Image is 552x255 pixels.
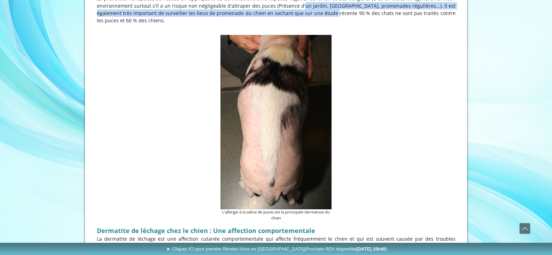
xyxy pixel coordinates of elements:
b: [DATE] 10h40 [357,246,386,252]
a: Défiler vers le haut [519,223,530,234]
img: L'allergie à la salive de puces est la principale dermatose du chien [220,35,332,209]
span: ► Cliquez ICI pour prendre Rendez-Vous en [GEOGRAPHIC_DATA] [166,246,387,252]
figcaption: L'allergie à la salive de puces est la principale dermatose du chien [220,209,332,221]
span: Défiler vers le haut [520,223,530,234]
span: (Prochain RDV disponible ) [305,246,387,252]
strong: Dermatite de léchage chez le chien : Une affection comportementale [97,226,315,235]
